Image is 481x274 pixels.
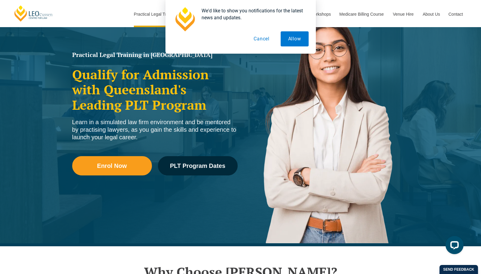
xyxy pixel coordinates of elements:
[197,7,309,21] div: We'd like to show you notifications for the latest news and updates.
[170,163,225,169] span: PLT Program Dates
[246,31,277,46] button: Cancel
[72,52,238,58] h1: Practical Legal Training in [GEOGRAPHIC_DATA]
[158,156,238,175] a: PLT Program Dates
[72,67,238,112] h2: Qualify for Admission with Queensland's Leading PLT Program
[97,163,127,169] span: Enrol Now
[173,7,197,31] img: notification icon
[72,118,238,141] div: Learn in a simulated law firm environment and be mentored by practising lawyers, as you gain the ...
[441,234,466,259] iframe: LiveChat chat widget
[281,31,309,46] button: Allow
[72,156,152,175] a: Enrol Now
